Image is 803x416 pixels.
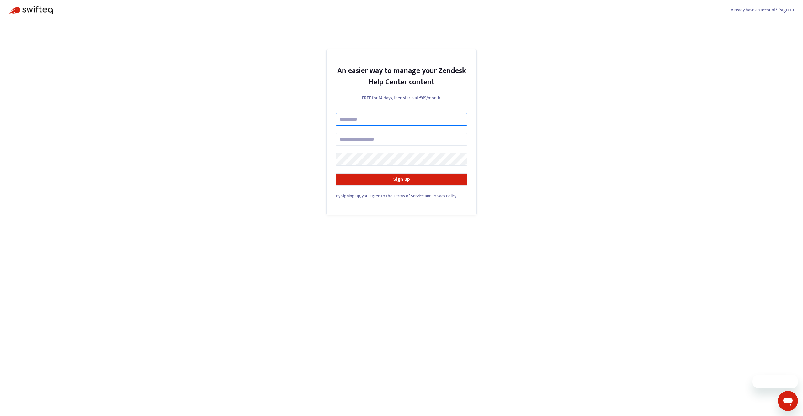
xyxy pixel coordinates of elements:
[731,6,777,13] span: Already have an account?
[394,192,424,200] a: Terms of Service
[336,193,467,199] div: and
[336,192,392,200] span: By signing up, you agree to the
[779,6,794,14] a: Sign in
[9,6,53,14] img: Swifteq
[752,375,798,388] iframe: Message from company
[336,95,467,101] p: FREE for 14 days, then starts at €69/month.
[337,65,466,88] strong: An easier way to manage your Zendesk Help Center content
[336,173,467,186] button: Sign up
[433,192,456,200] a: Privacy Policy
[778,391,798,411] iframe: Button to launch messaging window
[393,175,410,184] strong: Sign up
